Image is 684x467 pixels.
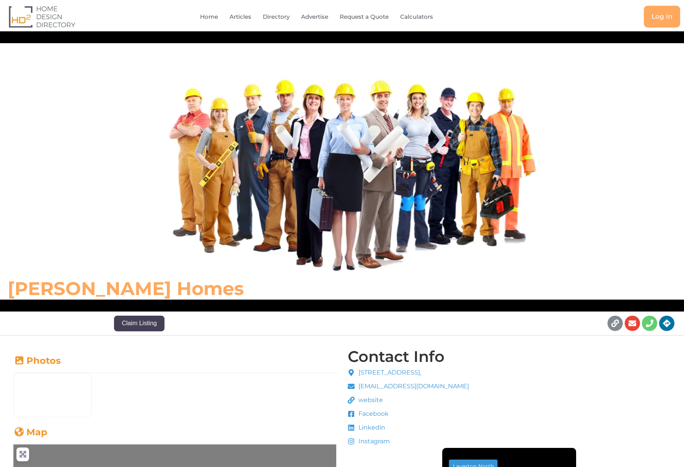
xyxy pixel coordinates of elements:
a: Log in [644,6,680,28]
span: Log in [651,13,673,20]
span: Facebook [357,409,389,418]
img: Builders [14,373,91,417]
a: Request a Quote [340,8,389,26]
a: Advertise [301,8,328,26]
a: Directory [263,8,290,26]
span: Linkedin [357,423,385,432]
a: Photos [13,355,61,366]
a: Articles [230,8,251,26]
span: [EMAIL_ADDRESS][DOMAIN_NAME] [357,382,469,391]
a: Map [13,426,47,438]
nav: Menu [139,8,511,26]
h6: [PERSON_NAME] Homes [8,277,475,300]
a: Home [200,8,218,26]
span: [STREET_ADDRESS], [357,368,421,377]
a: Calculators [400,8,433,26]
span: website [357,396,383,405]
a: website [348,396,469,405]
a: [EMAIL_ADDRESS][DOMAIN_NAME] [348,382,469,391]
span: Instagram [357,437,390,446]
button: Claim Listing [114,316,164,331]
h4: Contact Info [348,349,445,364]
